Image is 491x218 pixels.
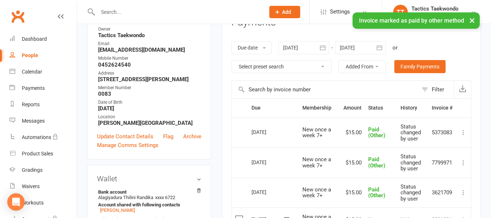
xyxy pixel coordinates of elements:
[299,99,340,117] th: Membership
[411,5,459,12] div: Tactics Taekwondo
[269,6,300,18] button: Add
[98,76,201,83] strong: [STREET_ADDRESS][PERSON_NAME]
[9,113,77,129] a: Messages
[365,99,397,117] th: Status
[98,99,201,106] div: Date of Birth
[22,85,45,91] div: Payments
[394,60,446,73] a: Family Payments
[9,47,77,64] a: People
[22,151,53,156] div: Product Sales
[98,114,201,120] div: Location
[98,70,201,77] div: Address
[338,60,386,73] button: Added From
[183,132,201,141] a: Archive
[98,47,201,53] strong: [EMAIL_ADDRESS][DOMAIN_NAME]
[97,188,201,214] li: Alagiyadura Thilini Randika
[96,7,260,17] input: Search...
[418,81,454,98] button: Filter
[98,202,198,207] strong: Account shared with following contacts
[22,167,43,173] div: Gradings
[428,147,456,178] td: 7799971
[368,156,385,169] span: Paid (Other)
[9,31,77,47] a: Dashboard
[7,193,25,211] div: Open Intercom Messenger
[9,129,77,146] a: Automations
[98,91,201,97] strong: 0083
[302,186,331,199] span: New once a week 7+
[368,186,385,199] span: Paid (Other)
[9,146,77,162] a: Product Sales
[98,55,201,62] div: Mobile Number
[155,195,175,200] span: xxxx 6722
[330,4,350,20] span: Settings
[340,118,365,148] td: $15.00
[9,195,77,211] a: Workouts
[9,178,77,195] a: Waivers
[22,118,45,124] div: Messages
[98,84,201,91] div: Member Number
[393,5,408,19] div: TT
[22,102,40,107] div: Reports
[9,64,77,80] a: Calendar
[411,12,459,19] div: Tactics Taekwondo
[9,96,77,113] a: Reports
[248,99,299,117] th: Due
[428,178,456,208] td: 3621709
[9,7,27,25] a: Clubworx
[340,99,365,117] th: Amount
[401,153,421,172] span: Status changed by user
[282,9,291,15] span: Add
[353,12,480,29] div: Invoice marked as paid by other method
[466,12,479,28] button: ×
[163,132,173,141] a: Flag
[340,178,365,208] td: $15.00
[22,36,47,42] div: Dashboard
[22,134,51,140] div: Automations
[22,200,44,206] div: Workouts
[232,41,272,54] button: Due date
[397,99,428,117] th: History
[401,183,421,202] span: Status changed by user
[251,186,285,198] div: [DATE]
[98,62,201,68] strong: 0452624540
[302,126,331,139] span: New once a week 7+
[9,80,77,96] a: Payments
[251,156,285,168] div: [DATE]
[428,118,456,148] td: 5373083
[97,175,201,183] h3: Wallet
[432,85,444,94] div: Filter
[251,126,285,138] div: [DATE]
[22,52,38,58] div: People
[98,105,201,112] strong: [DATE]
[9,162,77,178] a: Gradings
[232,81,418,98] input: Search by invoice number
[22,183,40,189] div: Waivers
[302,156,331,169] span: New once a week 7+
[98,40,201,47] div: Email
[98,32,201,39] strong: Tactics Taekwondo
[98,120,201,126] strong: [PERSON_NAME][GEOGRAPHIC_DATA]
[393,43,398,52] div: or
[98,189,198,195] strong: Bank account
[401,123,421,142] span: Status changed by user
[368,126,385,139] span: Paid (Other)
[97,132,153,141] a: Update Contact Details
[22,69,42,75] div: Calendar
[100,207,135,213] a: [PERSON_NAME]
[428,99,456,117] th: Invoice #
[340,147,365,178] td: $15.00
[97,141,158,150] a: Manage Comms Settings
